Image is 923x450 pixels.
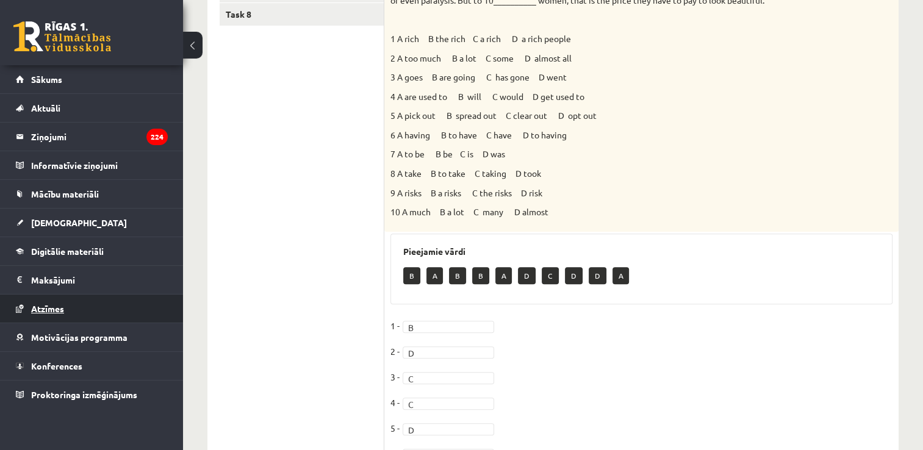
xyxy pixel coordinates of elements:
p: 1 - [390,316,400,335]
a: Sākums [16,65,168,93]
a: Digitālie materiāli [16,237,168,265]
a: Rīgas 1. Tālmācības vidusskola [13,21,111,52]
p: D [518,267,536,284]
p: 3 - [390,368,400,386]
p: 7 A to be B be C is D was [390,148,831,160]
p: A [495,267,512,284]
a: Proktoringa izmēģinājums [16,380,168,409]
p: D [589,267,606,284]
span: D [408,347,478,359]
span: Mācību materiāli [31,188,99,199]
p: 1 A rich B the rich C a rich D a rich people [390,33,831,45]
p: C [542,267,559,284]
span: C [408,373,478,385]
a: Maksājumi [16,266,168,294]
span: Aktuāli [31,102,60,113]
p: 4 A are used to B will C would D get used to [390,91,831,103]
p: D [565,267,583,284]
a: Motivācijas programma [16,323,168,351]
span: Motivācijas programma [31,332,127,343]
p: 8 A take B to take C taking D took [390,168,831,180]
span: Atzīmes [31,303,64,314]
legend: Ziņojumi [31,123,168,151]
span: B [408,321,478,334]
p: B [472,267,489,284]
p: 9 A risks B a risks C the risks D risk [390,187,831,199]
a: Mācību materiāli [16,180,168,208]
span: Konferences [31,360,82,371]
a: D [403,346,494,359]
p: 4 - [390,393,400,412]
a: Task 8 [220,3,384,26]
a: Konferences [16,352,168,380]
p: 5 A pick out B spread out C clear out D opt out [390,110,831,122]
h3: Pieejamie vārdi [403,246,880,257]
a: Atzīmes [16,295,168,323]
p: A [426,267,443,284]
span: Sākums [31,74,62,85]
span: Digitālie materiāli [31,246,104,257]
a: D [403,423,494,435]
a: B [403,321,494,333]
a: C [403,398,494,410]
a: [DEMOGRAPHIC_DATA] [16,209,168,237]
a: Ziņojumi224 [16,123,168,151]
p: 2 A too much B a lot C some D almost all [390,52,831,65]
span: Proktoringa izmēģinājums [31,389,137,400]
p: 10 A much B a lot C many D almost [390,206,831,218]
legend: Maksājumi [31,266,168,294]
span: C [408,398,478,410]
p: 3 A goes B are going C has gone D went [390,71,831,84]
p: B [449,267,466,284]
p: A [612,267,629,284]
a: Informatīvie ziņojumi [16,151,168,179]
i: 224 [146,129,168,145]
a: Aktuāli [16,94,168,122]
span: [DEMOGRAPHIC_DATA] [31,217,127,228]
p: B [403,267,420,284]
p: 5 - [390,419,400,437]
p: 6 A having B to have C have D to having [390,129,831,141]
span: D [408,424,478,436]
legend: Informatīvie ziņojumi [31,151,168,179]
p: 2 - [390,342,400,360]
a: C [403,372,494,384]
